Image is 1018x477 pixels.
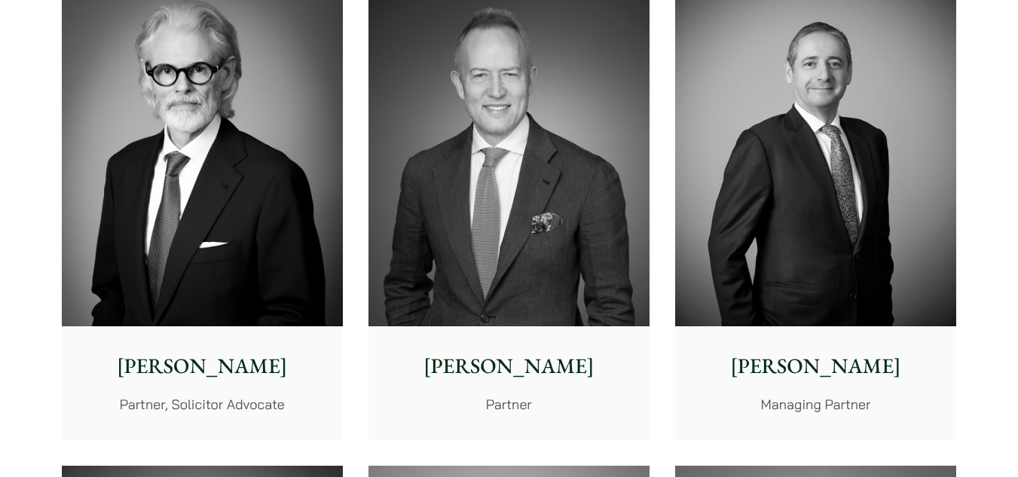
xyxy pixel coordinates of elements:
p: [PERSON_NAME] [381,350,637,382]
p: [PERSON_NAME] [687,350,944,382]
p: [PERSON_NAME] [74,350,331,382]
p: Partner [381,394,637,414]
p: Managing Partner [687,394,944,414]
p: Partner, Solicitor Advocate [74,394,331,414]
